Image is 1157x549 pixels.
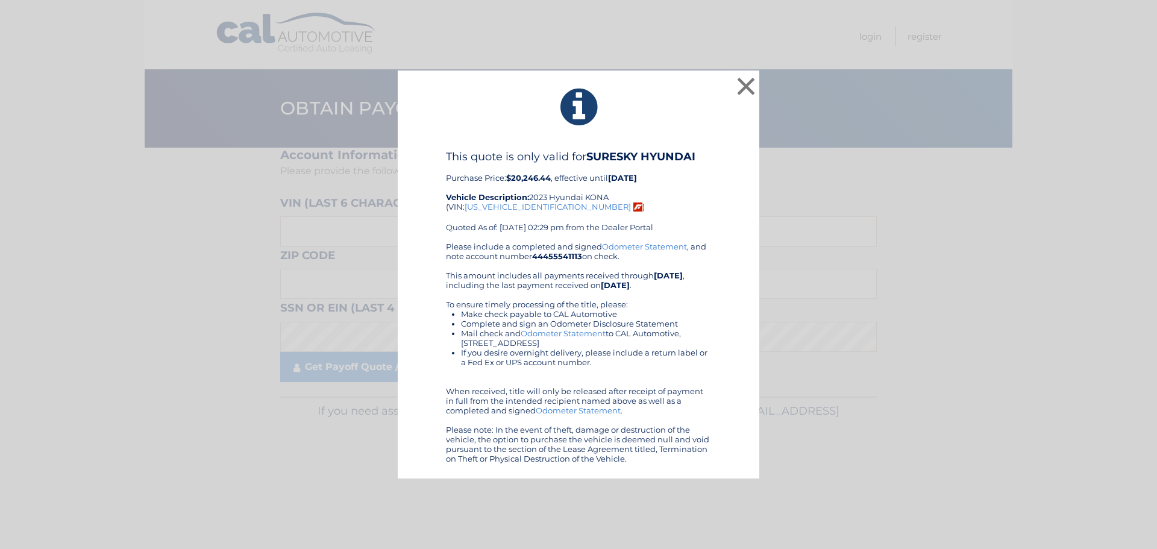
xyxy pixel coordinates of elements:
[521,328,606,338] a: Odometer Statement
[601,280,630,290] b: [DATE]
[633,202,642,212] img: 8rh5UuVk8QnwCAWDaABNIAG0AAaQAP8G4BfzyDfYW2HlqUAAAAASUVORK5CYII=
[446,150,711,242] div: Purchase Price: , effective until 2023 Hyundai KONA Quoted As of: [DATE] 02:29 pm from the Dealer...
[446,150,711,163] h4: This quote is only valid for
[465,202,631,212] a: [US_VEHICLE_IDENTIFICATION_NUMBER]
[536,406,621,415] a: Odometer Statement
[506,173,551,183] b: $20,246.44
[461,309,711,319] li: Make check payable to CAL Automotive
[608,173,637,183] b: [DATE]
[461,328,711,348] li: Mail check and to CAL Automotive, [STREET_ADDRESS]
[532,251,582,261] b: 44455541113
[446,242,711,463] div: Please include a completed and signed , and note account number on check. This amount includes al...
[654,271,683,280] b: [DATE]
[461,319,711,328] li: Complete and sign an Odometer Disclosure Statement
[461,348,711,367] li: If you desire overnight delivery, please include a return label or a Fed Ex or UPS account number.
[734,74,758,98] button: ×
[446,202,645,212] span: (VIN: )
[586,150,695,163] b: SURESKY HYUNDAI
[446,192,529,202] strong: Vehicle Description:
[602,242,687,251] a: Odometer Statement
